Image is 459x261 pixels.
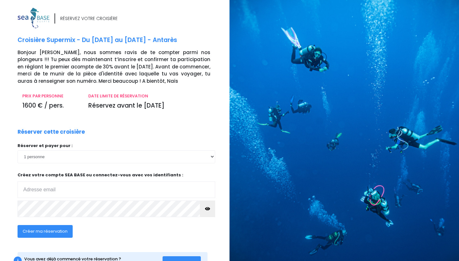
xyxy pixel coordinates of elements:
p: DATE LIMITE DE RÉSERVATION [88,93,210,99]
p: Réserver et payer pour : [18,143,215,149]
p: Croisière Supermix - Du [DATE] au [DATE] - Antarès [18,36,225,45]
p: 1600 € / pers. [22,101,79,110]
input: Adresse email [18,181,215,198]
p: PRIX PAR PERSONNE [22,93,79,99]
p: Créez votre compte SEA BASE ou connectez-vous avec vos identifiants : [18,172,215,198]
span: Créer ma réservation [23,228,68,234]
p: Réserver cette croisière [18,128,85,136]
button: Créer ma réservation [18,225,73,238]
img: logo_color1.png [18,8,49,28]
p: Bonjour [PERSON_NAME], nous sommes ravis de te compter parmi nos plongeurs !!! Tu peux dès mainte... [18,49,225,85]
div: RÉSERVEZ VOTRE CROISIÈRE [60,15,118,22]
p: Réservez avant le [DATE] [88,101,210,110]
